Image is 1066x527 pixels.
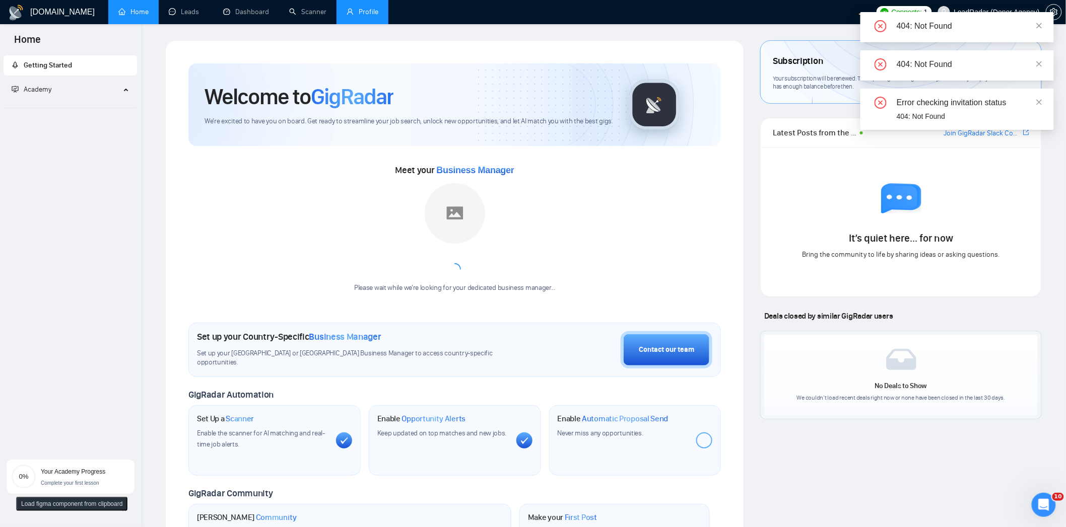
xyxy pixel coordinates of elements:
a: setting [1046,8,1062,16]
span: Business Manager [437,165,514,175]
span: No Deals to Show [875,382,927,390]
h1: Enable [558,414,669,424]
img: logo [8,5,24,21]
span: Set up your [GEOGRAPHIC_DATA] or [GEOGRAPHIC_DATA] Business Manager to access country-specific op... [197,349,506,368]
h1: Welcome to [205,83,393,110]
span: rocket [12,61,19,68]
span: Subscription [773,53,823,70]
h1: Make your [528,512,597,522]
span: close-circle [875,20,887,32]
h1: Set up your Country-Specific [197,331,381,342]
span: Keep updated on top matches and new jobs. [377,429,507,437]
span: close-circle [875,97,887,109]
span: GigRadar Community [188,488,273,499]
a: dashboardDashboard [223,8,269,16]
img: placeholder.png [425,183,485,244]
iframe: Intercom live chat [1032,493,1056,517]
span: Your Academy Progress [41,468,105,475]
h1: Enable [377,414,466,424]
span: close [1036,22,1043,29]
span: Enable the scanner for AI matching and real-time job alerts. [197,429,325,448]
span: Academy [24,85,51,94]
img: empty-box [886,349,916,370]
span: It’s quiet here... for now [849,232,953,244]
span: Never miss any opportunities. [558,429,643,437]
span: Connects: [892,7,922,18]
span: Your subscription will be renewed. To keep things running smoothly, make sure your payment method... [773,74,1022,91]
span: Opportunity Alerts [402,414,466,424]
span: We couldn’t load recent deals right now or none have been closed in the last 30 days. [797,394,1006,401]
span: Academy [12,85,51,94]
span: Meet your [395,165,514,176]
div: 404: Not Found [897,58,1042,70]
div: 404: Not Found [897,20,1042,32]
a: searchScanner [289,8,326,16]
span: GigRadar Automation [188,389,274,400]
span: Scanner [226,414,254,424]
span: close-circle [875,58,887,70]
span: close [1036,60,1043,67]
button: Contact our team [621,331,712,368]
h1: Set Up a [197,414,254,424]
span: Latest Posts from the GigRadar Community [773,126,857,139]
div: 404: Not Found [897,111,1042,122]
div: Error checking invitation status [897,97,1042,109]
span: user [941,9,948,16]
span: 10 [1052,493,1064,501]
button: setting [1046,4,1062,20]
a: messageLeads [169,8,203,16]
span: fund-projection-screen [12,86,19,93]
span: Bring the community to life by sharing ideas or asking questions. [803,250,1000,259]
span: Complete your first lesson [41,480,99,486]
span: Automatic Proposal Send [582,414,668,424]
a: userProfile [347,8,378,16]
img: upwork-logo.png [881,8,889,16]
div: Please wait while we're looking for your dedicated business manager... [348,283,561,293]
span: First Post [565,512,597,522]
span: close [1036,99,1043,106]
span: Business Manager [309,331,381,342]
h1: [PERSON_NAME] [197,512,297,522]
span: Deals closed by similar GigRadar users [760,307,897,325]
img: gigradar-logo.png [629,80,680,130]
span: Home [6,32,49,53]
span: Getting Started [24,61,72,69]
span: Community [256,512,297,522]
span: We're excited to have you on board. Get ready to streamline your job search, unlock new opportuni... [205,117,613,126]
div: Contact our team [639,344,694,355]
span: loading [448,262,461,275]
span: GigRadar [311,83,393,110]
li: Academy Homepage [4,104,137,110]
li: Getting Started [4,55,137,76]
a: homeHome [118,8,149,16]
span: 0% [12,473,36,480]
span: 1 [924,7,928,18]
img: empty chat [881,183,921,223]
